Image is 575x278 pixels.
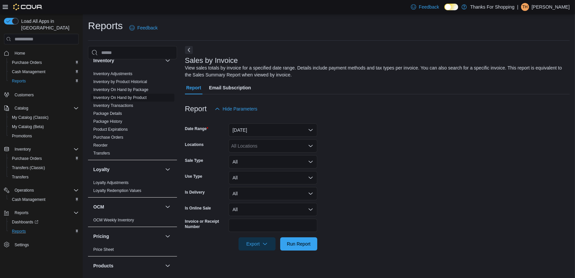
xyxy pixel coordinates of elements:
a: Product Expirations [93,127,128,132]
span: Package History [93,119,122,124]
span: Inventory by Product Historical [93,79,147,84]
p: | [517,3,518,11]
span: Customers [15,92,34,98]
a: Feedback [127,21,160,34]
button: Loyalty [164,165,172,173]
span: Reports [15,210,28,215]
span: Report [186,81,201,94]
button: Inventory [12,145,33,153]
button: My Catalog (Beta) [7,122,81,131]
button: Operations [1,186,81,195]
button: Run Report [280,237,317,251]
label: Invoice or Receipt Number [185,219,226,229]
h3: OCM [93,204,104,210]
button: Catalog [12,104,31,112]
a: Cash Management [9,68,48,76]
span: Inventory Transactions [93,103,133,108]
a: My Catalog (Beta) [9,123,47,131]
span: Customers [12,90,79,99]
a: Feedback [408,0,442,14]
span: Export [243,237,272,251]
span: Transfers [12,174,28,180]
span: Hide Parameters [223,106,257,112]
span: Cash Management [9,196,79,204]
button: Hide Parameters [212,102,260,116]
span: Promotions [9,132,79,140]
button: Inventory [164,57,172,65]
nav: Complex example [4,46,79,267]
a: Reports [9,227,28,235]
span: My Catalog (Classic) [12,115,49,120]
button: Settings [1,240,81,250]
button: Customers [1,90,81,99]
a: Reorder [93,143,108,148]
span: My Catalog (Classic) [9,114,79,121]
span: Transfers (Classic) [9,164,79,172]
h3: Products [93,262,113,269]
label: Date Range [185,126,208,131]
button: Products [93,262,162,269]
a: OCM Weekly Inventory [93,218,134,222]
span: TH [522,3,528,11]
span: Loyalty Adjustments [93,180,129,185]
span: Package Details [93,111,122,116]
a: Inventory On Hand by Package [93,87,149,92]
button: Export [239,237,276,251]
span: My Catalog (Beta) [12,124,44,129]
span: Catalog [15,106,28,111]
p: Thanks For Shopping [470,3,514,11]
a: Transfers [93,151,110,156]
span: Cash Management [12,69,45,74]
a: Purchase Orders [9,155,45,162]
button: All [229,171,317,184]
button: Pricing [93,233,162,240]
button: Inventory [93,57,162,64]
span: Feedback [137,24,157,31]
span: Loyalty Redemption Values [93,188,141,193]
span: Reports [12,78,26,84]
span: Cash Management [9,68,79,76]
span: Transfers (Classic) [12,165,45,170]
a: Customers [12,91,36,99]
span: My Catalog (Beta) [9,123,79,131]
div: Loyalty [88,179,177,197]
a: Transfers (Classic) [9,164,48,172]
div: Pricing [88,246,177,256]
span: Purchase Orders [9,155,79,162]
a: Reports [9,77,28,85]
span: Reports [12,229,26,234]
button: Cash Management [7,67,81,76]
span: Reports [9,77,79,85]
a: Settings [12,241,31,249]
span: Transfers [9,173,79,181]
img: Cova [13,4,43,10]
span: Price Sheet [93,247,114,252]
span: Home [15,51,25,56]
h1: Reports [88,19,123,32]
span: Operations [15,188,34,193]
button: Inventory [1,145,81,154]
a: My Catalog (Classic) [9,114,51,121]
input: Dark Mode [444,4,458,11]
span: Dashboards [12,219,38,225]
h3: Pricing [93,233,109,240]
span: Feedback [419,4,439,10]
button: Loyalty [93,166,162,173]
div: Taylor Hawthorne [521,3,529,11]
button: Home [1,48,81,58]
span: Cash Management [12,197,45,202]
button: Open list of options [308,143,313,149]
span: Catalog [12,104,79,112]
label: Sale Type [185,158,203,163]
button: Purchase Orders [7,58,81,67]
a: Dashboards [7,217,81,227]
button: Next [185,46,193,54]
button: Transfers (Classic) [7,163,81,172]
a: Dashboards [9,218,41,226]
span: Reports [9,227,79,235]
a: Inventory On Hand by Product [93,95,147,100]
h3: Loyalty [93,166,110,173]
